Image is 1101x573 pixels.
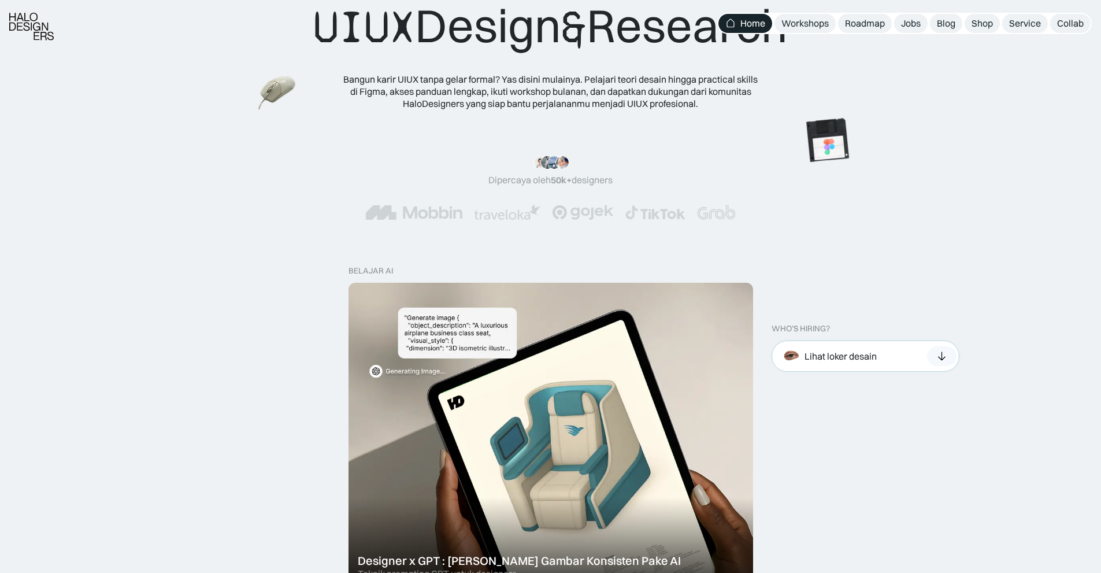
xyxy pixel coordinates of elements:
div: Lihat loker desain [805,350,877,363]
a: Blog [930,14,962,33]
a: Shop [965,14,1000,33]
div: Workshops [781,17,829,29]
div: Jobs [901,17,921,29]
span: 50k+ [551,174,572,186]
div: Dipercaya oleh designers [488,174,613,186]
a: Workshops [774,14,836,33]
div: Home [740,17,765,29]
div: Shop [972,17,993,29]
a: Collab [1050,14,1091,33]
div: Service [1009,17,1041,29]
a: Home [718,14,772,33]
div: Collab [1057,17,1084,29]
div: Blog [937,17,955,29]
a: Roadmap [838,14,892,33]
div: Roadmap [845,17,885,29]
div: belajar ai [349,266,393,276]
a: Jobs [894,14,928,33]
div: WHO’S HIRING? [772,324,830,334]
a: Service [1002,14,1048,33]
div: Bangun karir UIUX tanpa gelar formal? Yas disini mulainya. Pelajari teori desain hingga practical... [343,73,759,109]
